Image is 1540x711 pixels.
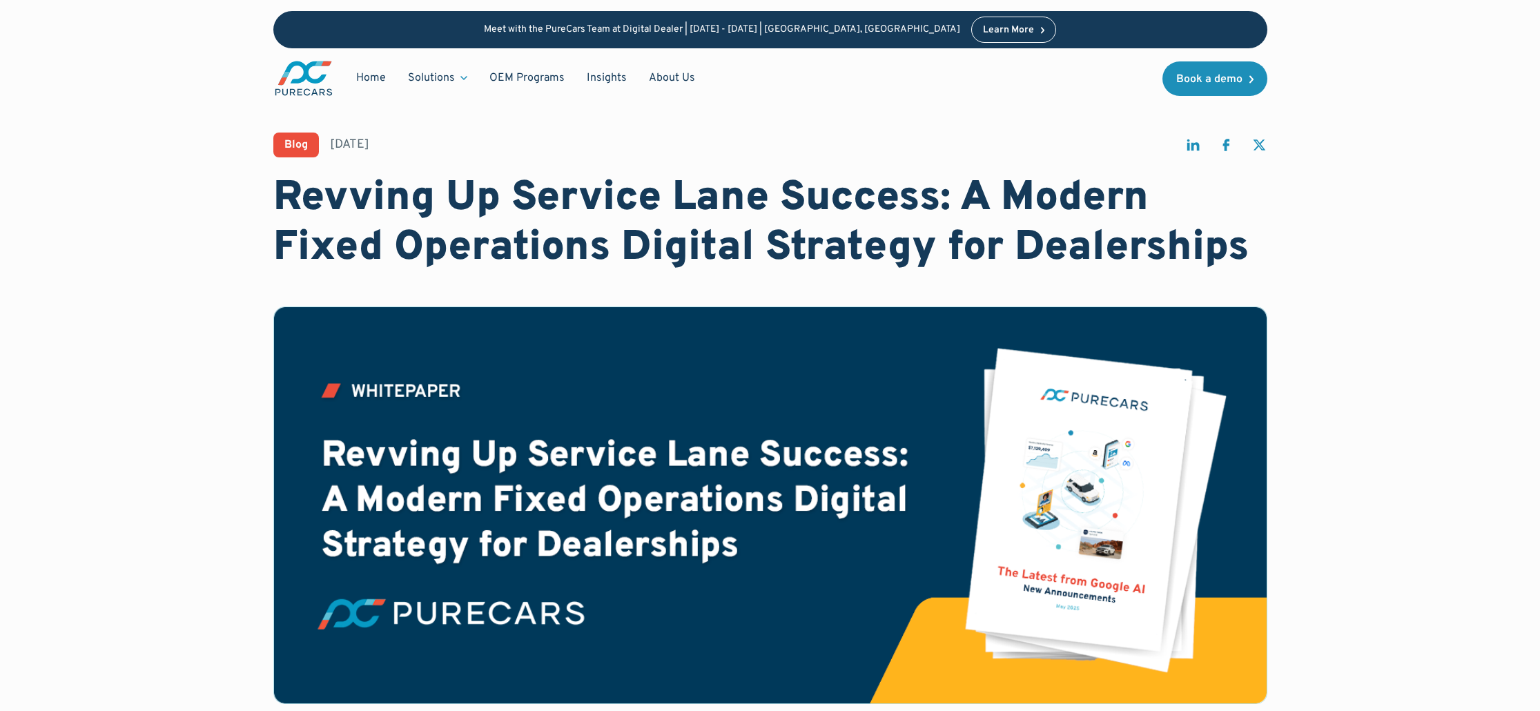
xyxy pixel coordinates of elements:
a: share on facebook [1218,137,1234,159]
div: Solutions [397,65,478,91]
img: purecars logo [273,59,334,97]
div: Learn More [983,26,1034,35]
a: share on twitter [1251,137,1267,159]
a: share on linkedin [1185,137,1201,159]
a: Book a demo [1162,61,1267,96]
div: [DATE] [330,136,369,153]
h1: Revving Up Service Lane Success: A Modern Fixed Operations Digital Strategy for Dealerships [273,174,1267,273]
a: Insights [576,65,638,91]
p: Meet with the PureCars Team at Digital Dealer | [DATE] - [DATE] | [GEOGRAPHIC_DATA], [GEOGRAPHIC_... [484,24,960,36]
a: OEM Programs [478,65,576,91]
a: About Us [638,65,706,91]
a: main [273,59,334,97]
div: Book a demo [1176,74,1242,85]
a: Learn More [971,17,1057,43]
div: Blog [284,139,308,150]
a: Home [345,65,397,91]
div: Solutions [408,70,455,86]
